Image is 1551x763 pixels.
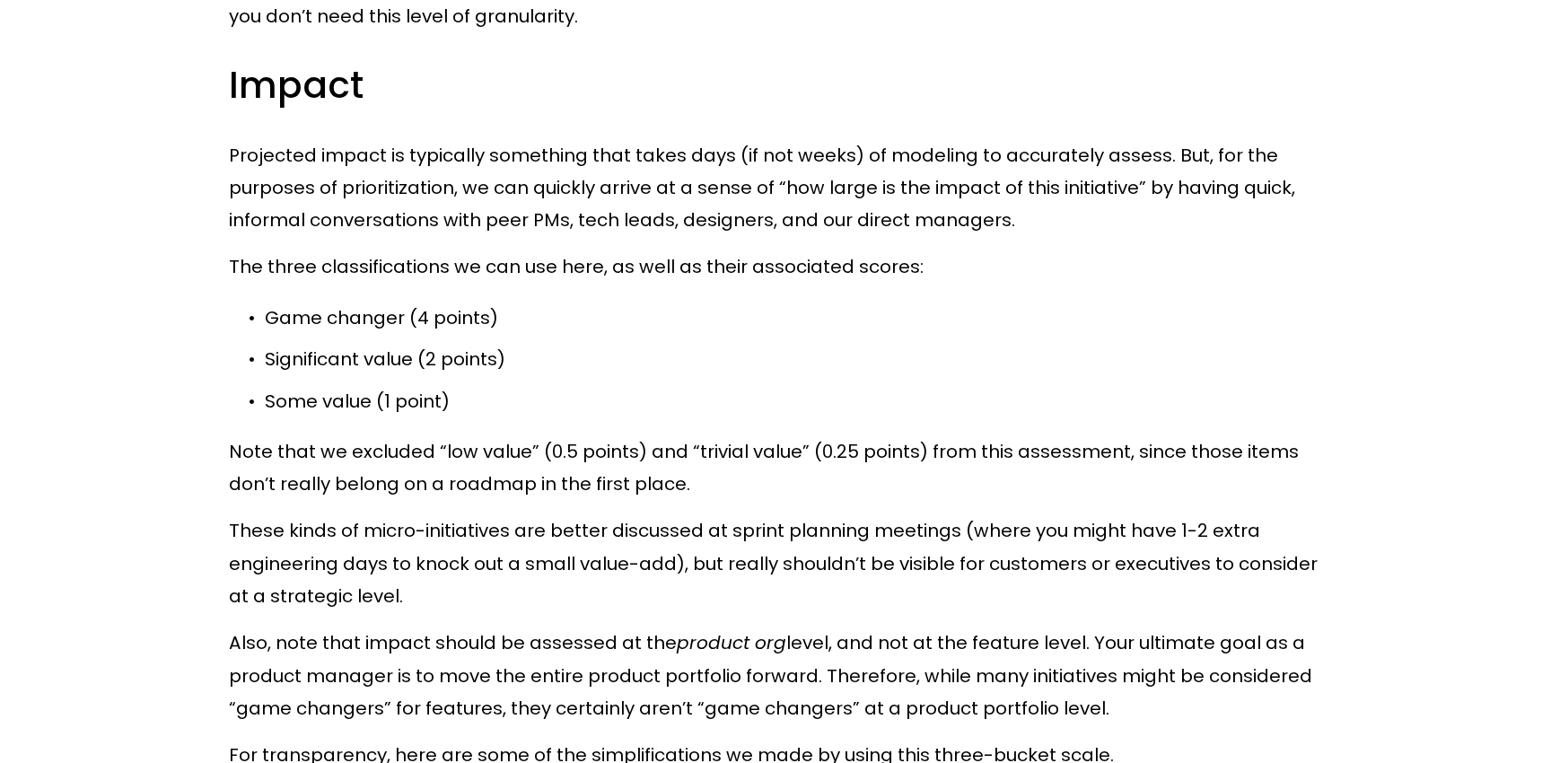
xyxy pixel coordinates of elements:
[229,61,1322,110] h3: Impact
[229,627,1322,724] p: Also, note that impact should be assessed at the level, and not at the feature level. Your ultima...
[229,250,1322,283] p: The three classifications we can use here, as well as their associated scores:
[229,139,1322,237] p: Projected impact is typically something that takes days (if not weeks) of modeling to accurately ...
[229,514,1322,612] p: These kinds of micro-initiatives are better discussed at sprint planning meetings (where you migh...
[265,302,1322,334] p: Game changer (4 points)
[265,385,1322,417] p: Some value (1 point)
[265,343,1322,375] p: Significant value (2 points)
[229,435,1322,501] p: Note that we excluded “low value” (0.5 points) and “trivial value” (0.25 points) from this assess...
[677,630,786,655] em: product org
